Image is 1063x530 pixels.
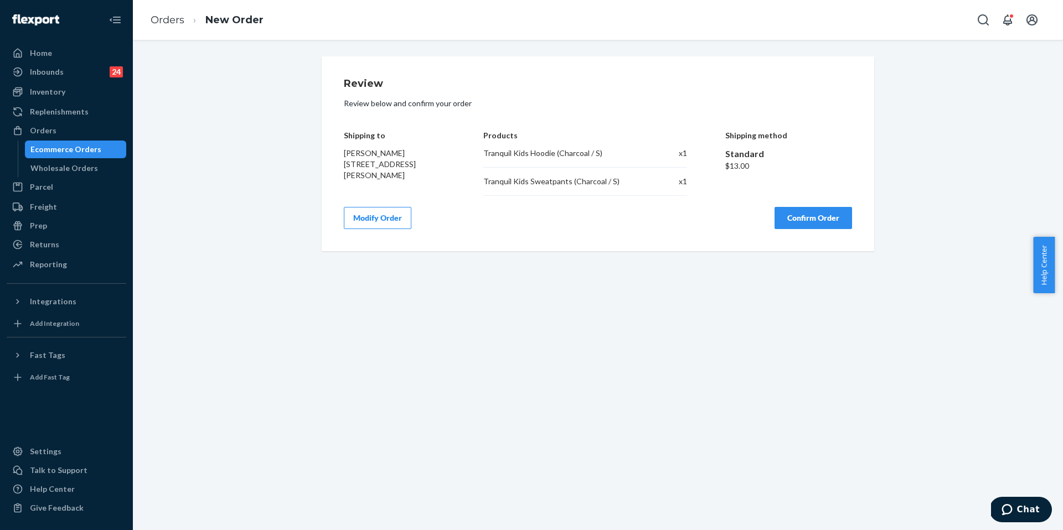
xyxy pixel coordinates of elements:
ol: breadcrumbs [142,4,272,37]
button: Modify Order [344,207,411,229]
button: Help Center [1033,237,1055,293]
a: Settings [7,443,126,460]
div: Add Fast Tag [30,372,70,382]
div: Inbounds [30,66,64,77]
div: Reporting [30,259,67,270]
a: Reporting [7,256,126,273]
a: Parcel [7,178,126,196]
button: Give Feedback [7,499,126,517]
div: Fast Tags [30,350,65,361]
div: 24 [110,66,123,77]
div: Tranquil Kids Sweatpants (Charcoal / S) [483,176,643,187]
a: Add Fast Tag [7,368,126,386]
a: Ecommerce Orders [25,141,127,158]
div: Standard [725,148,853,160]
a: Inventory [7,83,126,101]
div: Freight [30,201,57,212]
a: Orders [151,14,184,26]
a: New Order [205,14,264,26]
img: Flexport logo [12,14,59,25]
div: Help Center [30,484,75,495]
div: Replenishments [30,106,89,117]
a: Orders [7,122,126,139]
a: Home [7,44,126,62]
div: Ecommerce Orders [30,144,101,155]
h4: Shipping to [344,131,446,139]
div: x 1 [655,148,687,159]
p: Review below and confirm your order [344,98,852,109]
div: Tranquil Kids Hoodie (Charcoal / S) [483,148,643,159]
div: Give Feedback [30,502,84,513]
button: Integrations [7,293,126,310]
a: Wholesale Orders [25,159,127,177]
div: Returns [30,239,59,250]
div: Integrations [30,296,76,307]
h4: Products [483,131,687,139]
div: Parcel [30,181,53,193]
a: Prep [7,217,126,235]
a: Replenishments [7,103,126,121]
div: x 1 [655,176,687,187]
a: Add Integration [7,315,126,332]
button: Fast Tags [7,346,126,364]
a: Returns [7,236,126,253]
button: Open notifications [997,9,1019,31]
button: Open Search Box [972,9,994,31]
button: Close Navigation [104,9,126,31]
h4: Shipping method [725,131,853,139]
div: Orders [30,125,56,136]
div: $13.00 [725,160,853,172]
div: Prep [30,220,47,231]
div: Add Integration [30,319,79,328]
div: Home [30,48,52,59]
span: [PERSON_NAME] [STREET_ADDRESS][PERSON_NAME] [344,148,416,180]
button: Open account menu [1021,9,1043,31]
div: Inventory [30,86,65,97]
a: Inbounds24 [7,63,126,81]
h1: Review [344,79,852,90]
div: Talk to Support [30,465,87,476]
button: Talk to Support [7,461,126,479]
iframe: Opens a widget where you can chat to one of our agents [991,497,1052,524]
div: Settings [30,446,61,457]
a: Help Center [7,480,126,498]
a: Freight [7,198,126,216]
div: Wholesale Orders [30,163,98,174]
button: Confirm Order [775,207,852,229]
